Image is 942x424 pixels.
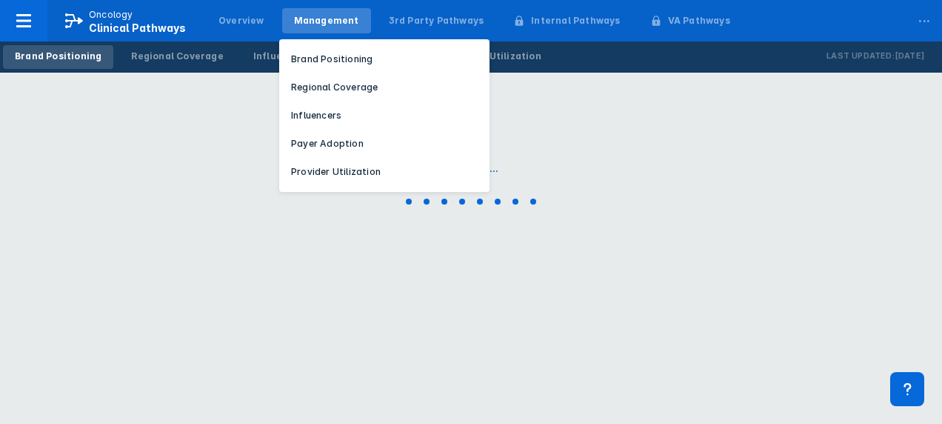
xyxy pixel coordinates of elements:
[279,76,490,99] button: Regional Coverage
[279,133,490,155] button: Payer Adoption
[131,50,223,63] div: Regional Coverage
[294,14,359,27] div: Management
[291,109,341,122] p: Influencers
[119,45,235,69] a: Regional Coverage
[291,137,364,150] p: Payer Adoption
[279,105,490,127] button: Influencers
[253,50,310,63] div: Influencers
[389,14,484,27] div: 3rd Party Pathways
[291,81,378,94] p: Regional Coverage
[89,8,133,21] p: Oncology
[207,8,276,33] a: Overview
[445,50,541,63] div: Provider Utilization
[241,45,322,69] a: Influencers
[15,50,101,63] div: Brand Positioning
[279,161,490,183] button: Provider Utilization
[433,45,553,69] a: Provider Utilization
[909,2,939,33] div: ...
[89,21,186,34] span: Clinical Pathways
[668,14,730,27] div: VA Pathways
[282,8,371,33] a: Management
[291,165,381,179] p: Provider Utilization
[895,49,924,64] p: [DATE]
[826,49,895,64] p: Last Updated:
[531,14,620,27] div: Internal Pathways
[291,53,373,66] p: Brand Positioning
[3,45,113,69] a: Brand Positioning
[218,14,264,27] div: Overview
[890,372,924,406] div: Contact Support
[279,48,490,70] button: Brand Positioning
[377,8,496,33] a: 3rd Party Pathways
